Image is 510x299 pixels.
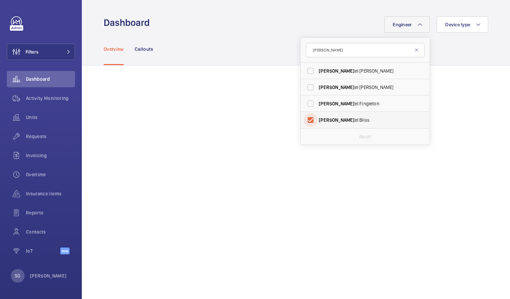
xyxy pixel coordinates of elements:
[319,85,355,90] span: [PERSON_NAME]
[306,43,424,57] input: Search by engineer
[26,171,75,178] span: Overtime
[7,44,75,60] button: Filters
[60,248,70,254] span: Beta
[319,100,412,107] span: el Fingleton
[135,46,153,53] p: Callouts
[319,117,412,123] span: el Bliss
[30,272,67,279] p: [PERSON_NAME]
[26,95,75,102] span: Activity Monitoring
[104,46,124,53] p: Overview
[437,16,488,33] button: Device type
[104,16,154,29] h1: Dashboard
[26,152,75,159] span: Invoicing
[359,133,371,140] p: Reset
[26,48,39,55] span: Filters
[26,248,60,254] span: IoT
[26,76,75,83] span: Dashboard
[26,133,75,140] span: Requests
[319,117,355,123] span: [PERSON_NAME]
[384,16,430,33] button: Engineer
[26,209,75,216] span: Reports
[319,68,412,74] span: el [PERSON_NAME]
[15,272,20,279] p: SG
[445,22,470,27] span: Device type
[393,22,412,27] span: Engineer
[26,190,75,197] span: Insurance items
[319,101,355,106] span: [PERSON_NAME]
[319,68,355,74] span: [PERSON_NAME]
[319,84,412,91] span: el [PERSON_NAME]
[26,114,75,121] span: Units
[26,228,75,235] span: Contacts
